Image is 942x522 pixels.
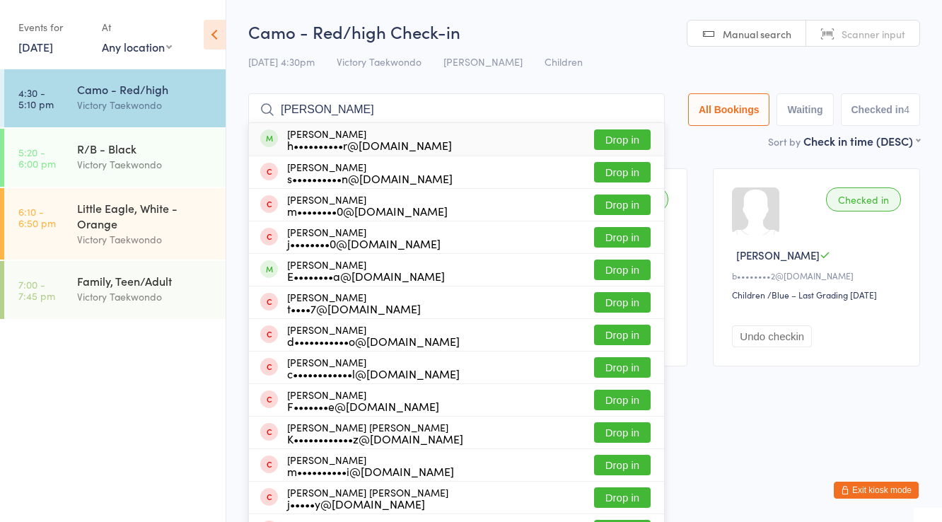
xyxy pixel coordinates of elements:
[4,129,226,187] a: 5:20 -6:00 pmR/B - BlackVictory Taekwondo
[248,20,920,43] h2: Camo - Red/high Check-in
[287,205,448,216] div: m••••••••0@[DOMAIN_NAME]
[287,291,421,314] div: [PERSON_NAME]
[18,39,53,54] a: [DATE]
[904,104,909,115] div: 4
[287,487,448,509] div: [PERSON_NAME] [PERSON_NAME]
[77,81,214,97] div: Camo - Red/high
[545,54,583,69] span: Children
[77,141,214,156] div: R/B - Black
[18,146,56,169] time: 5:20 - 6:00 pm
[834,482,919,499] button: Exit kiosk mode
[732,325,812,347] button: Undo checkin
[77,273,214,289] div: Family, Teen/Adult
[4,188,226,260] a: 6:10 -6:50 pmLittle Eagle, White - OrangeVictory Taekwondo
[287,368,460,379] div: c••••••••••••l@[DOMAIN_NAME]
[287,270,445,282] div: E••••••••a@[DOMAIN_NAME]
[4,261,226,319] a: 7:00 -7:45 pmFamily, Teen/AdultVictory Taekwondo
[287,422,463,444] div: [PERSON_NAME] [PERSON_NAME]
[841,93,921,126] button: Checked in4
[18,16,88,39] div: Events for
[77,200,214,231] div: Little Eagle, White - Orange
[287,173,453,184] div: s••••••••••n@[DOMAIN_NAME]
[248,54,315,69] span: [DATE] 4:30pm
[287,161,453,184] div: [PERSON_NAME]
[287,433,463,444] div: K••••••••••••z@[DOMAIN_NAME]
[594,227,651,248] button: Drop in
[723,27,791,41] span: Manual search
[594,195,651,215] button: Drop in
[767,289,877,301] span: / Blue – Last Grading [DATE]
[842,27,905,41] span: Scanner input
[688,93,770,126] button: All Bookings
[594,129,651,150] button: Drop in
[287,139,452,151] div: h••••••••••r@[DOMAIN_NAME]
[594,292,651,313] button: Drop in
[287,465,454,477] div: m••••••••••i@[DOMAIN_NAME]
[77,156,214,173] div: Victory Taekwondo
[102,16,172,39] div: At
[77,97,214,113] div: Victory Taekwondo
[18,279,55,301] time: 7:00 - 7:45 pm
[594,455,651,475] button: Drop in
[768,134,801,149] label: Sort by
[732,269,905,282] div: b••••••••2@[DOMAIN_NAME]
[594,357,651,378] button: Drop in
[102,39,172,54] div: Any location
[594,422,651,443] button: Drop in
[337,54,421,69] span: Victory Taekwondo
[736,248,820,262] span: [PERSON_NAME]
[594,162,651,182] button: Drop in
[287,324,460,347] div: [PERSON_NAME]
[18,206,56,228] time: 6:10 - 6:50 pm
[287,498,448,509] div: j•••••y@[DOMAIN_NAME]
[287,335,460,347] div: d•••••••••••o@[DOMAIN_NAME]
[287,259,445,282] div: [PERSON_NAME]
[594,260,651,280] button: Drop in
[732,289,765,301] div: Children
[826,187,901,211] div: Checked in
[287,400,439,412] div: F•••••••e@[DOMAIN_NAME]
[803,133,920,149] div: Check in time (DESC)
[287,238,441,249] div: j••••••••0@[DOMAIN_NAME]
[594,487,651,508] button: Drop in
[248,93,665,126] input: Search
[594,390,651,410] button: Drop in
[287,194,448,216] div: [PERSON_NAME]
[287,303,421,314] div: t••••7@[DOMAIN_NAME]
[18,87,54,110] time: 4:30 - 5:10 pm
[287,128,452,151] div: [PERSON_NAME]
[443,54,523,69] span: [PERSON_NAME]
[777,93,833,126] button: Waiting
[77,289,214,305] div: Victory Taekwondo
[77,231,214,248] div: Victory Taekwondo
[287,356,460,379] div: [PERSON_NAME]
[287,454,454,477] div: [PERSON_NAME]
[594,325,651,345] button: Drop in
[4,69,226,127] a: 4:30 -5:10 pmCamo - Red/highVictory Taekwondo
[287,389,439,412] div: [PERSON_NAME]
[287,226,441,249] div: [PERSON_NAME]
